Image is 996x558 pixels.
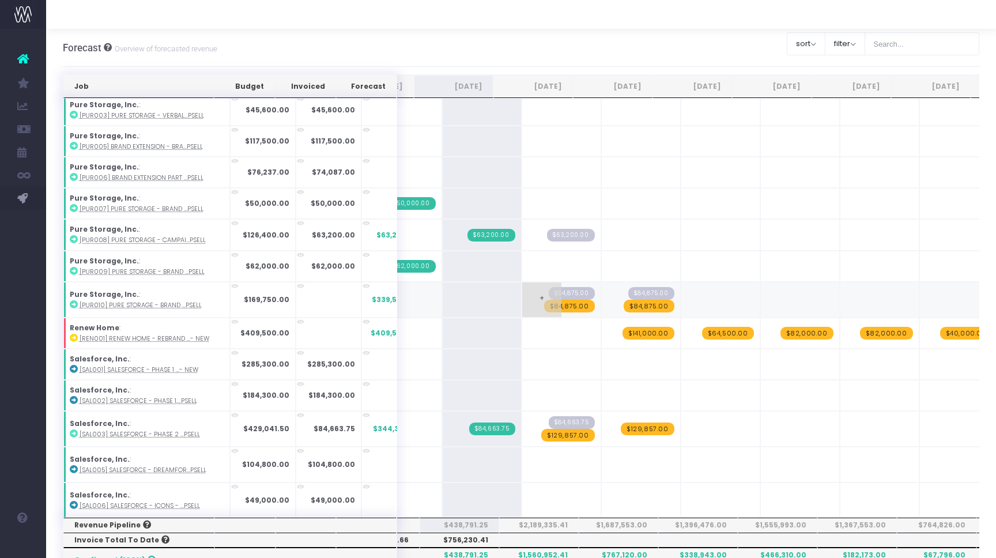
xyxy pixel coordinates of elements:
strong: $62,000.00 [246,261,289,271]
span: Forecast [63,42,101,54]
button: sort [787,32,825,55]
strong: $49,000.00 [311,495,355,505]
img: images/default_profile_image.png [14,535,32,552]
strong: $169,750.00 [244,295,289,304]
span: Streamtime Draft Invoice: 917 – Pure Storage - Brand Extension 5 [549,287,595,300]
strong: Renew Home [70,323,119,333]
span: Streamtime Invoice: 895 – Pure Storage - Brand Extension Part 3 [387,197,436,210]
abbr: [PUR003] Pure Storage - Verbal ID Extension - Upsell [80,111,204,120]
abbr: [PUR005] Brand Extension - Brand - Upsell [80,142,203,151]
strong: $63,200.00 [312,230,355,240]
th: $1,367,553.00 [817,518,897,533]
abbr: [PUR009] Pure Storage - Brand Extension 4 - Brand - Upsell [80,267,205,276]
th: Revenue Pipeline [63,518,214,533]
small: Overview of forecasted revenue [112,42,217,54]
strong: $409,500.00 [240,328,289,338]
strong: $126,400.00 [243,230,289,240]
strong: $285,300.00 [242,359,289,369]
span: wayahead Revenue Forecast Item [780,327,833,340]
input: Search... [865,32,980,55]
th: $1,396,476.00 [658,518,738,533]
th: $764,826.00 [897,518,976,533]
strong: Pure Storage, Inc. [70,131,139,141]
span: Streamtime Invoice: 914 – [SAL003] Salesforce - Phase 2 Design - Brand - Upsell [469,423,515,435]
span: $63,200.00 [376,230,420,240]
td: : [63,95,230,126]
strong: $117,500.00 [245,136,289,146]
td: : [63,411,230,447]
span: $339,500.00 [372,295,420,305]
td: : [63,157,230,188]
strong: Salesforce, Inc. [70,490,130,500]
th: $1,555,993.00 [738,518,817,533]
strong: $84,663.75 [314,424,355,433]
span: Streamtime Invoice: 910 – Pure Storage - Campaign Lookbook [467,229,515,242]
td: : [63,219,230,250]
strong: $45,600.00 [311,105,355,115]
th: $1,687,553.00 [579,518,658,533]
strong: Pure Storage, Inc. [70,256,139,266]
th: Feb 26: activate to sort column ascending [891,75,971,98]
th: Nov 25: activate to sort column ascending [652,75,732,98]
abbr: [PUR008] Pure Storage - Campaign Lookbook - Campaign - Upsell [80,236,206,244]
th: Jan 26: activate to sort column ascending [812,75,891,98]
span: wayahead Revenue Forecast Item [621,423,674,435]
span: $409,500.00 [371,328,420,338]
button: filter [825,32,865,55]
span: Streamtime Draft Invoice: null – Pure Storage - Campaign Lookbook [547,229,595,242]
strong: Pure Storage, Inc. [70,289,139,299]
th: $438,791.25 [420,518,499,533]
td: : [63,482,230,518]
span: wayahead Revenue Forecast Item [544,300,595,312]
td: : [63,380,230,411]
td: : [63,188,230,219]
strong: $50,000.00 [311,198,355,208]
strong: $50,000.00 [245,198,289,208]
th: Invoice Total To Date [63,533,214,548]
td: : [63,318,230,349]
span: wayahead Revenue Forecast Item [622,327,674,340]
td: : [63,282,230,318]
strong: $184,300.00 [243,390,289,400]
strong: $62,000.00 [311,261,355,271]
span: + [522,282,561,317]
span: wayahead Revenue Forecast Item [860,327,913,340]
abbr: [PUR006] Brand Extension Part 2 - Brand - Upsell [80,174,203,182]
span: Streamtime Draft Invoice: 918 – Pure Storage - Brand Extension 5 - Brand - Upsell [628,287,674,300]
th: $2,189,335.41 [499,518,579,533]
strong: Salesforce, Inc. [70,454,130,464]
strong: $104,800.00 [242,459,289,469]
strong: Salesforce, Inc. [70,418,130,428]
th: Budget [214,75,275,98]
strong: $104,800.00 [308,459,355,469]
th: Job: activate to sort column ascending [63,75,214,98]
span: wayahead Revenue Forecast Item [624,300,674,312]
strong: $45,600.00 [246,105,289,115]
strong: Salesforce, Inc. [70,385,130,395]
td: : [63,349,230,380]
strong: Pure Storage, Inc. [70,100,139,110]
th: Oct 25: activate to sort column ascending [573,75,652,98]
strong: $74,087.00 [312,167,355,177]
abbr: [REN001] Renew Home - Rebrand - Brand - New [80,334,209,343]
abbr: [PUR010] Pure Storage - Brand Extension 5 - Brand - Upsell [80,301,202,310]
strong: $49,000.00 [245,495,289,505]
strong: $76,237.00 [247,167,289,177]
th: Sep 25: activate to sort column ascending [493,75,573,98]
abbr: [PUR007] Pure Storage - Brand Extension Part 3 - Brand - Upsell [80,205,203,213]
strong: Salesforce, Inc. [70,354,130,364]
th: $756,230.41 [420,533,499,548]
th: Forecast [336,75,397,98]
strong: $429,041.50 [243,424,289,433]
strong: Pure Storage, Inc. [70,162,139,172]
td: : [63,447,230,482]
span: wayahead Revenue Forecast Item [940,327,993,340]
span: wayahead Revenue Forecast Item [541,429,595,442]
strong: Pure Storage, Inc. [70,224,139,234]
abbr: [SAL006] Salesforce - Icons - Brand - Upsell [80,502,200,510]
abbr: [SAL005] Salesforce - Dreamforce Theme - Brand - Upsell [80,466,206,474]
td: : [63,126,230,157]
span: wayahead Revenue Forecast Item [702,327,754,340]
th: Invoiced [275,75,336,98]
span: $344,377.75 [373,424,420,434]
